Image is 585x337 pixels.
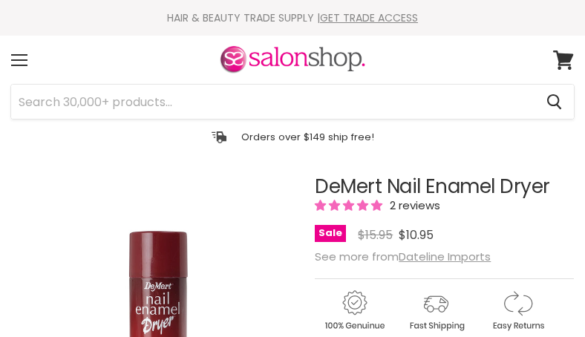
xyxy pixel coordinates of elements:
span: See more from [315,249,491,264]
h1: DeMert Nail Enamel Dryer [315,176,574,197]
span: Sale [315,225,346,242]
a: GET TRADE ACCESS [320,10,418,25]
span: $15.95 [358,226,393,243]
a: Dateline Imports [399,249,491,264]
span: 2 reviews [385,197,440,213]
img: genuine.gif [315,288,393,333]
form: Product [10,84,575,120]
span: 5.00 stars [315,197,385,213]
p: Orders over $149 ship free! [241,131,374,143]
img: shipping.gif [396,288,475,333]
input: Search [11,85,535,119]
button: Search [535,85,574,119]
span: $10.95 [399,226,434,243]
img: returns.gif [478,288,557,333]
